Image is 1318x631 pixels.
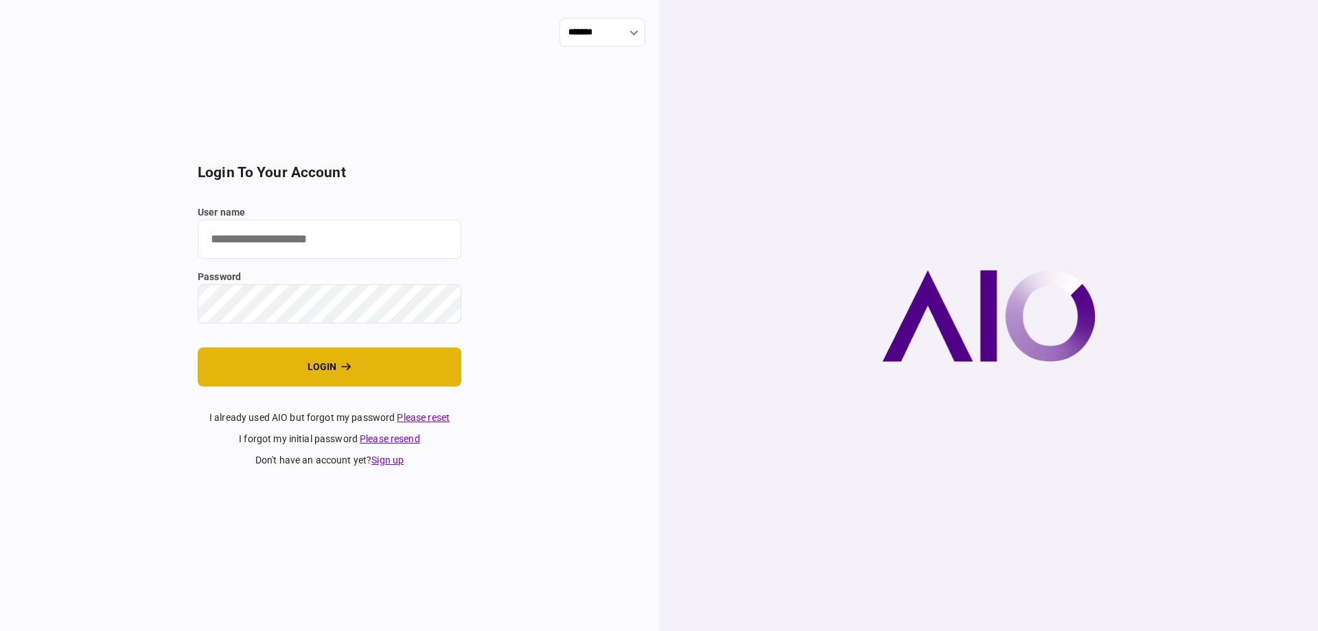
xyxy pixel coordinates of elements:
[397,412,450,423] a: Please reset
[198,453,461,468] div: don't have an account yet ?
[198,347,461,387] button: login
[198,164,461,181] h2: login to your account
[882,270,1096,362] img: AIO company logo
[360,433,420,444] a: Please resend
[559,18,645,47] input: show language options
[198,220,461,259] input: user name
[198,411,461,425] div: I already used AIO but forgot my password
[198,284,461,323] input: password
[198,205,461,220] label: user name
[371,455,404,466] a: Sign up
[198,432,461,446] div: I forgot my initial password
[198,270,461,284] label: password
